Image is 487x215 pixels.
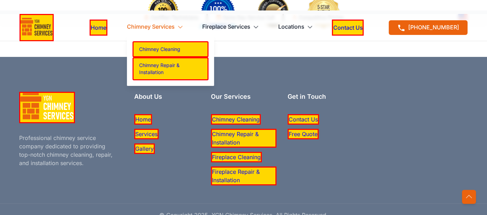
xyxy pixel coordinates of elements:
[19,134,113,167] p: Professional chimney service company dedicated to providing top-notch chimney cleaning, repair, a...
[202,20,259,34] a: Fireplace Services
[134,143,155,154] a: Gallery
[278,20,313,34] a: Locations
[211,114,261,125] a: Chimney Cleaning
[332,20,364,36] a: Contact Us
[21,18,53,37] img: logo
[134,129,159,139] a: Services
[288,114,319,125] a: Contact Us
[288,92,353,102] h4: Get in Touch
[211,92,276,102] h4: Our Services
[134,114,152,125] a: Home
[134,92,200,102] h4: About Us
[211,152,262,162] a: Fireplace Cleaning
[389,20,467,35] a: [PHONE_NUMBER]
[132,41,208,57] a: Chimney Cleaning
[132,57,208,80] a: Chimney Repair & Installation
[288,129,319,139] a: Free Quote
[90,20,107,36] a: Home
[20,93,74,122] img: logo
[127,20,183,34] a: Chimney Services
[211,129,276,148] a: Chimney Repair & Installation
[211,166,276,185] a: Fireplace Repair & Installation
[408,24,459,31] span: [PHONE_NUMBER]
